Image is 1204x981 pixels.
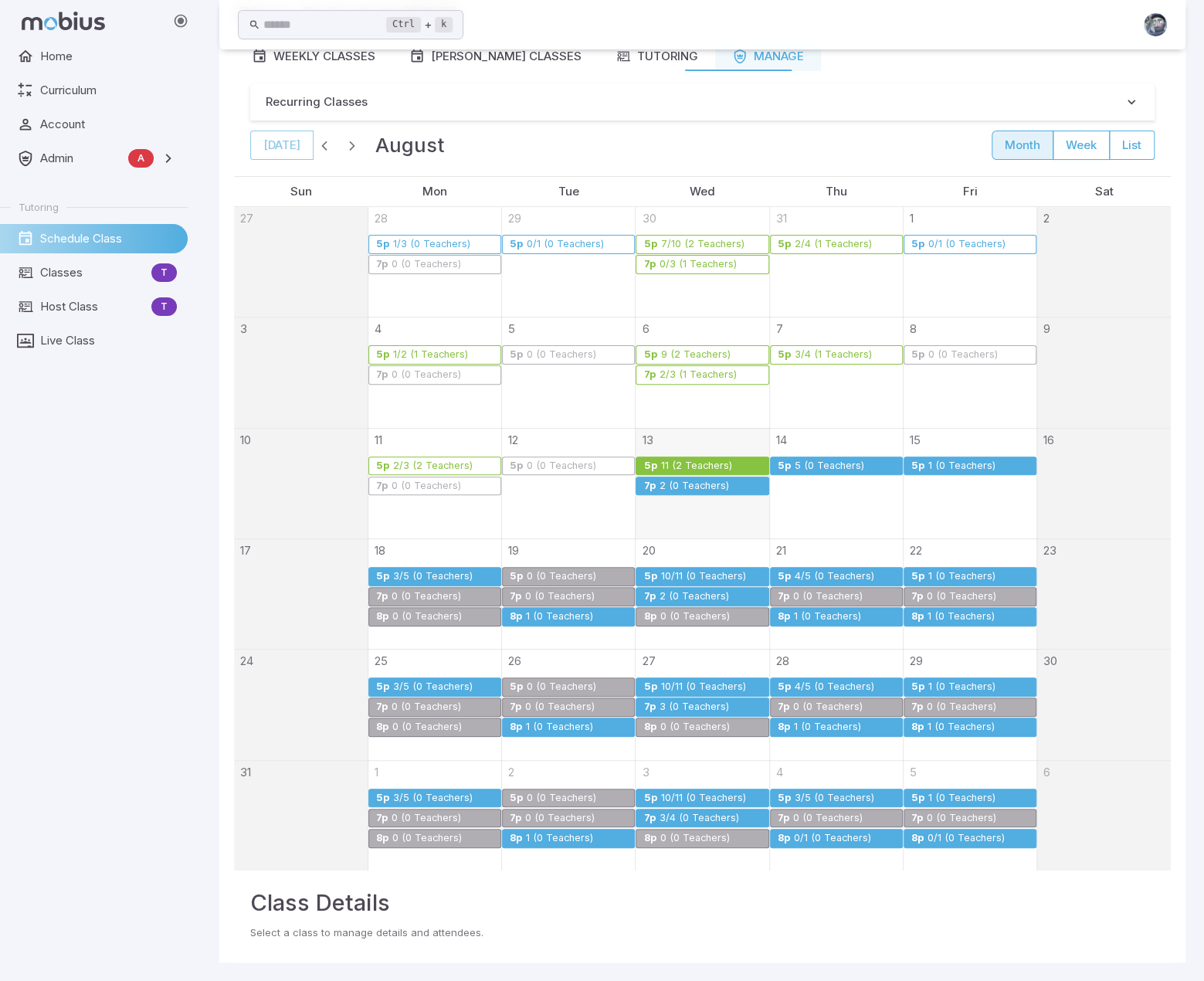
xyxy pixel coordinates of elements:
div: 4/5 (0 Teachers) [794,681,875,693]
div: 7p [777,701,790,713]
div: 2 (0 Teachers) [658,591,729,603]
div: 3 (0 Teachers) [658,701,729,713]
div: 3/5 (0 Teachers) [392,681,473,693]
button: month [992,131,1053,160]
div: 5p [911,681,925,693]
div: 7p [911,813,924,824]
div: 5p [911,349,925,361]
div: 5p [509,460,524,472]
a: August 28, 2025 [770,650,789,670]
p: Select a class to manage details and attendees. [250,925,1155,941]
div: Tutoring [616,48,698,65]
a: August 9, 2025 [1037,317,1050,338]
div: 0 (0 Teachers) [526,681,597,693]
div: 3/5 (0 Teachers) [392,571,473,582]
a: August 13, 2025 [636,429,653,449]
a: August 1, 2025 [904,207,914,227]
div: 0 (0 Teachers) [391,701,462,713]
div: 0 (0 Teachers) [392,611,463,623]
div: + [386,15,453,34]
a: July 28, 2025 [368,207,388,227]
td: August 18, 2025 [368,538,501,649]
a: August 10, 2025 [234,429,251,449]
td: August 31, 2025 [234,760,368,871]
a: August 20, 2025 [636,539,655,559]
div: 0 (0 Teachers) [928,349,999,361]
a: September 1, 2025 [368,761,378,781]
td: September 6, 2025 [1037,760,1171,871]
div: 2/4 (1 Teachers) [794,239,873,250]
td: August 25, 2025 [368,650,501,760]
a: August 7, 2025 [770,317,783,338]
div: 7p [509,813,522,824]
td: August 24, 2025 [234,650,368,760]
span: Host Class [40,298,145,315]
div: 7p [777,591,790,603]
div: Weekly Classes [252,48,375,65]
div: 10/11 (0 Teachers) [660,793,746,804]
div: 3/5 (0 Teachers) [794,793,875,804]
div: 2 (0 Teachers) [658,480,729,492]
div: 7p [509,701,522,713]
div: 7/10 (2 Teachers) [660,239,744,250]
div: 7p [509,591,522,603]
div: 0 (0 Teachers) [524,813,595,824]
div: 5p [375,460,390,472]
td: July 31, 2025 [769,207,903,317]
span: T [151,265,177,280]
div: 7p [375,701,388,713]
a: August 14, 2025 [770,429,787,449]
div: 0 (0 Teachers) [526,571,597,582]
div: 7p [777,813,790,824]
span: Live Class [40,332,177,349]
div: 5p [509,793,524,804]
div: 5p [777,571,792,582]
div: 8p [509,611,523,623]
div: 0/1 (0 Teachers) [526,239,605,250]
td: August 22, 2025 [903,538,1036,649]
button: Previous month [314,134,335,156]
div: 8p [509,833,523,844]
td: August 9, 2025 [1037,317,1171,428]
div: 0 (0 Teachers) [526,460,597,472]
td: August 14, 2025 [769,428,903,538]
div: 1 (0 Teachers) [928,460,996,472]
div: 1 (0 Teachers) [928,571,996,582]
div: 0 (0 Teachers) [392,833,463,844]
td: August 21, 2025 [769,538,903,649]
p: Recurring Classes [266,93,368,110]
div: 0/1 (0 Teachers) [928,239,1006,250]
div: 0 (0 Teachers) [659,833,730,844]
a: August 27, 2025 [636,650,655,670]
kbd: Ctrl [386,17,421,32]
td: August 5, 2025 [502,317,636,428]
div: 5p [643,571,657,582]
div: 0 (0 Teachers) [391,591,462,603]
td: July 28, 2025 [368,207,501,317]
div: 3/5 (0 Teachers) [392,793,473,804]
td: August 20, 2025 [636,538,769,649]
span: Home [40,48,177,65]
a: Thursday [819,177,853,206]
a: July 27, 2025 [234,207,253,227]
div: 0 (0 Teachers) [659,611,730,623]
a: August 6, 2025 [636,317,649,338]
button: [DATE] [250,131,314,160]
td: August 8, 2025 [903,317,1036,428]
button: Recurring Classes [250,83,1155,121]
div: 7p [643,591,656,603]
div: 5p [509,571,524,582]
div: 7p [911,701,924,713]
h3: Class Details [250,886,1155,920]
div: 0/3 (1 Teachers) [658,259,737,270]
td: August 19, 2025 [502,538,636,649]
td: August 16, 2025 [1037,428,1171,538]
div: 5p [509,239,524,250]
div: 5p [911,571,925,582]
div: 1 (0 Teachers) [525,611,594,623]
a: August 25, 2025 [368,650,388,670]
a: August 17, 2025 [234,539,251,559]
td: September 5, 2025 [903,760,1036,871]
td: July 29, 2025 [502,207,636,317]
div: 0 (0 Teachers) [524,701,595,713]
